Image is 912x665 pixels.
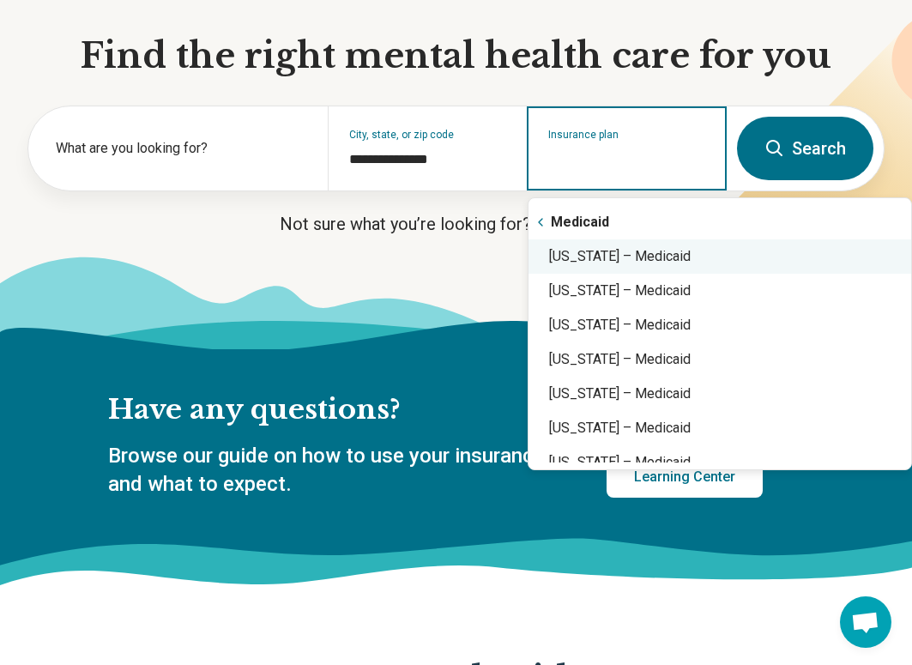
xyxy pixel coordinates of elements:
[528,205,911,462] div: Suggestions
[528,239,911,274] div: [US_STATE] – Medicaid
[528,274,911,308] div: [US_STATE] – Medicaid
[607,456,763,498] a: Learning Center
[528,308,911,342] div: [US_STATE] – Medicaid
[27,33,885,78] h1: Find the right mental health care for you
[108,442,565,499] p: Browse our guide on how to use your insurance and what to expect.
[737,117,873,180] button: Search
[528,377,911,411] div: [US_STATE] – Medicaid
[528,445,911,480] div: [US_STATE] – Medicaid
[528,205,911,239] div: Medicaid
[56,138,307,159] label: What are you looking for?
[108,392,763,428] h2: Have any questions?
[840,596,891,648] div: Open chat
[528,411,911,445] div: [US_STATE] – Medicaid
[27,212,885,236] p: Not sure what you’re looking for?
[528,342,911,377] div: [US_STATE] – Medicaid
